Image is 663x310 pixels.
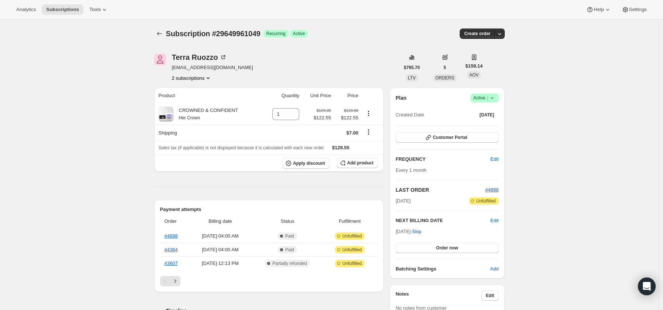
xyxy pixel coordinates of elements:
h3: Notes [396,290,481,301]
button: Skip [408,226,426,238]
h2: Payment attempts [160,206,378,213]
button: Product actions [172,74,212,82]
button: Apply discount [283,158,329,169]
small: Her Crown [179,115,200,120]
button: #4898 [485,186,498,194]
th: Price [333,88,360,104]
span: $795.70 [404,65,420,71]
th: Order [160,213,190,229]
span: Status [253,218,322,225]
span: $122.55 [335,114,358,122]
span: Billing date [192,218,249,225]
h6: Batching Settings [396,265,490,273]
span: $159.14 [465,62,483,70]
span: Fulfillment [326,218,373,225]
button: Help [582,4,615,15]
span: Skip [412,228,421,235]
span: Unfulfilled [342,233,362,239]
h2: NEXT BILLING DATE [396,217,490,224]
button: Shipping actions [363,128,374,136]
span: | [487,95,488,101]
button: 5 [439,62,450,73]
button: Customer Portal [396,132,498,143]
span: Edit [486,293,494,299]
button: Tools [85,4,113,15]
button: Order now [396,243,498,253]
span: Help [594,7,604,13]
span: Created Date [396,111,424,119]
button: Edit [481,290,499,301]
span: Paid [285,233,294,239]
small: $129.00 [317,108,331,113]
button: Next [170,276,180,286]
button: Product actions [363,109,374,117]
small: $129.00 [344,108,358,113]
button: Edit [486,153,503,165]
th: Unit Price [301,88,333,104]
span: 5 [443,65,446,71]
span: Add [490,265,498,273]
button: $795.70 [400,62,424,73]
span: ORDERS [435,75,454,81]
span: Tools [89,7,101,13]
span: Terra Ruozzo [154,54,166,65]
button: Add [486,263,503,275]
span: Unfulfilled [342,260,362,266]
span: Add product [347,160,373,166]
span: Paid [285,247,294,253]
a: #4364 [165,247,178,252]
span: AOV [469,72,479,78]
span: LTV [408,75,416,81]
span: Analytics [16,7,36,13]
span: [DATE] · 04:00 AM [192,246,249,253]
span: Active [473,94,496,102]
span: Settings [629,7,647,13]
span: Partially refunded [272,260,307,266]
span: [DATE] [480,112,494,118]
nav: Pagination [160,276,378,286]
a: #4898 [165,233,178,239]
button: Analytics [12,4,40,15]
th: Shipping [154,125,262,141]
span: [EMAIL_ADDRESS][DOMAIN_NAME] [172,64,253,71]
span: Subscription #29649961049 [166,30,260,38]
span: Sales tax (if applicable) is not displayed because it is calculated with each new order. [159,145,325,150]
div: Terra Ruozzo [172,54,227,61]
span: [DATE] · [396,229,421,234]
span: Order now [436,245,458,251]
span: [DATE] [396,197,411,205]
th: Quantity [262,88,302,104]
h2: LAST ORDER [396,186,485,194]
button: Subscriptions [42,4,83,15]
button: Settings [617,4,651,15]
button: Add product [337,158,378,168]
a: #3607 [165,260,178,266]
span: [DATE] · 04:00 AM [192,232,249,240]
button: [DATE] [475,110,499,120]
span: Unfulfilled [476,198,496,204]
span: Apply discount [293,160,325,166]
button: Subscriptions [154,28,165,39]
h2: FREQUENCY [396,156,490,163]
span: Every 1 month [396,167,427,173]
div: CROWNED & CONFIDENT [173,107,238,122]
span: Customer Portal [433,134,467,140]
span: $129.55 [332,145,349,150]
img: product img [159,107,173,122]
h2: Plan [396,94,407,102]
button: Edit [490,217,498,224]
a: #4898 [485,187,498,193]
span: $7.00 [346,130,359,136]
span: $122.55 [314,114,331,122]
button: Create order [460,28,495,39]
span: Unfulfilled [342,247,362,253]
th: Product [154,88,262,104]
span: Active [293,31,305,37]
span: Create order [464,31,490,37]
span: Subscriptions [46,7,79,13]
span: Recurring [266,31,286,37]
div: Open Intercom Messenger [638,277,656,295]
span: [DATE] · 12:13 PM [192,260,249,267]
